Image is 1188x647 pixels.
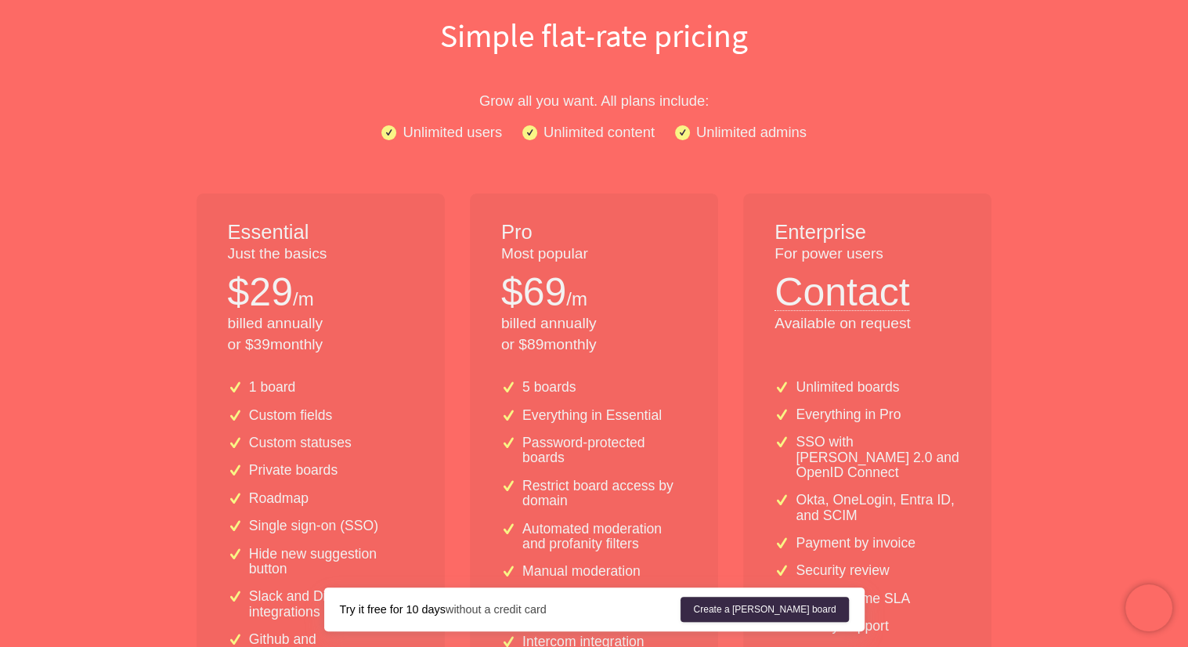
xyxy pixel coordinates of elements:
h1: Simple flat-rate pricing [93,13,1096,58]
p: Grow all you want. All plans include: [93,89,1096,112]
p: Unlimited users [403,121,502,143]
p: Restrict board access by domain [522,479,687,509]
button: Contact [775,265,909,311]
p: SSO with [PERSON_NAME] 2.0 and OpenID Connect [796,435,960,480]
h1: Pro [501,219,687,247]
p: Single sign-on (SSO) [249,519,378,533]
p: /m [566,286,587,313]
p: Unlimited admins [696,121,807,143]
p: For power users [775,244,960,265]
p: Everything in Essential [522,408,662,423]
p: Everything in Pro [796,407,901,422]
p: Unlimited content [543,121,655,143]
div: without a credit card [340,602,681,617]
p: billed annually or $ 89 monthly [501,313,687,356]
a: Create a [PERSON_NAME] board [681,597,848,622]
p: Most popular [501,244,687,265]
p: Automated moderation and profanity filters [522,522,687,552]
p: Unlimited boards [796,380,899,395]
p: Okta, OneLogin, Entra ID, and SCIM [796,493,960,523]
p: billed annually or $ 39 monthly [228,313,413,356]
h1: Enterprise [775,219,960,247]
p: Just the basics [228,244,413,265]
p: $ 29 [228,265,293,320]
p: Security review [796,563,889,578]
p: $ 69 [501,265,566,320]
iframe: Chatra live chat [1125,584,1172,631]
p: 1 board [249,380,296,395]
p: Custom fields [249,408,333,423]
p: Hide new suggestion button [249,547,413,577]
p: Manual moderation [522,564,641,579]
p: Password-protected boards [522,436,687,466]
p: Payment by invoice [796,536,915,551]
p: Custom statuses [249,436,352,450]
h1: Essential [228,219,413,247]
p: Private boards [249,463,338,478]
p: 5 boards [522,380,576,395]
strong: Try it free for 10 days [340,603,446,616]
p: /m [293,286,314,313]
p: Available on request [775,313,960,334]
p: Roadmap [249,491,309,506]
